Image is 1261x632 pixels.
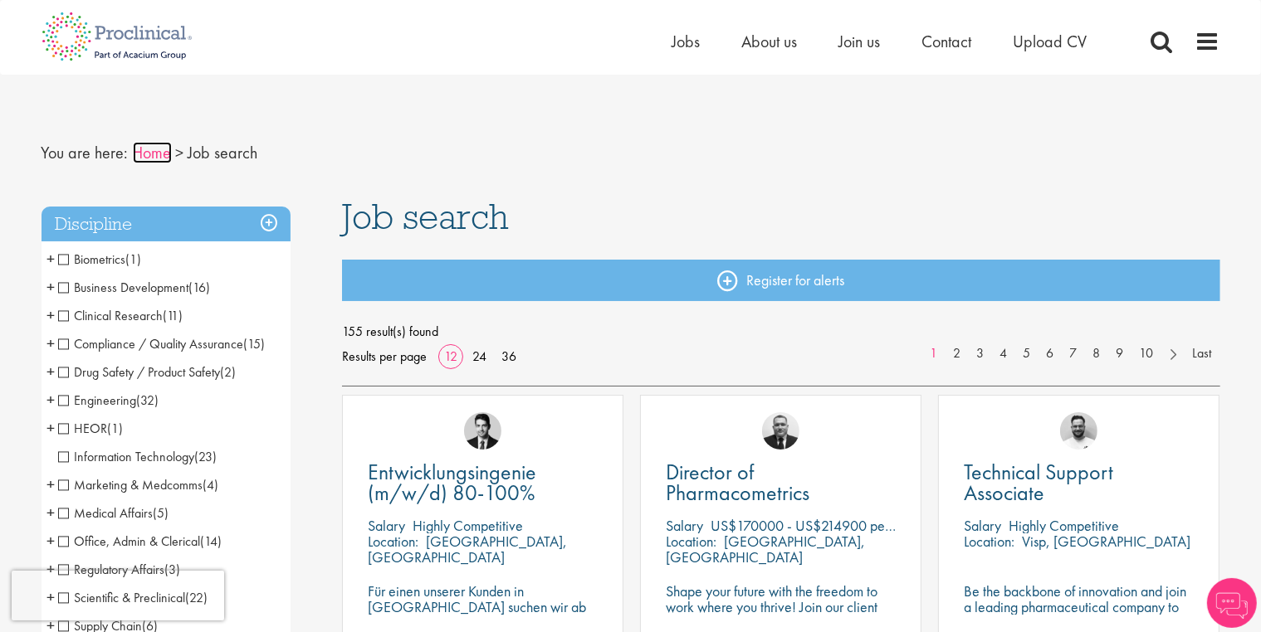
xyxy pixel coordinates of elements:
span: Drug Safety / Product Safety [58,363,237,381]
span: Salary [666,516,703,535]
span: > [176,142,184,163]
span: + [47,557,56,581]
span: + [47,472,56,497]
span: Clinical Research [58,307,183,324]
span: Location: [666,532,716,551]
span: Marketing & Medcomms [58,476,203,493]
p: Visp, [GEOGRAPHIC_DATA] [1022,532,1190,551]
a: Upload CV [1014,31,1087,52]
a: Entwicklungsingenie (m/w/d) 80-100% [368,462,598,503]
span: Office, Admin & Clerical [58,532,222,550]
span: Regulatory Affairs [58,561,165,578]
span: (16) [189,279,211,296]
img: Thomas Wenig [464,412,501,450]
span: (14) [201,532,222,550]
p: US$170000 - US$214900 per annum [711,516,930,535]
span: Job search [188,142,258,163]
span: Location: [964,532,1014,551]
img: Emile De Beer [1060,412,1097,450]
span: Compliance / Quality Assurance [58,335,244,352]
span: Director of Pharmacometrics [666,458,809,507]
span: (1) [126,250,142,268]
img: Jakub Hanas [762,412,799,450]
span: Location: [368,532,418,551]
span: (11) [164,307,183,324]
span: (3) [165,561,181,578]
a: 2 [946,344,970,363]
span: Join us [839,31,881,52]
p: [GEOGRAPHIC_DATA], [GEOGRAPHIC_DATA] [368,532,567,566]
a: 6 [1039,344,1063,363]
a: Last [1185,344,1220,363]
span: HEOR [58,420,124,437]
a: 24 [467,348,492,365]
span: Compliance / Quality Assurance [58,335,266,352]
a: About us [742,31,798,52]
a: 3 [969,344,993,363]
a: Jobs [672,31,701,52]
h3: Discipline [42,207,291,242]
span: Business Development [58,279,189,296]
span: Information Technology [58,448,195,465]
span: Engineering [58,391,137,409]
span: Biometrics [58,250,126,268]
span: (4) [203,476,219,493]
span: (15) [244,335,266,352]
p: Highly Competitive [413,516,523,535]
span: Regulatory Affairs [58,561,181,578]
span: Medical Affairs [58,504,154,522]
iframe: reCAPTCHA [12,571,224,620]
a: 1 [922,344,946,363]
span: + [47,331,56,356]
span: + [47,528,56,553]
span: Clinical Research [58,307,164,324]
img: Chatbot [1207,578,1257,628]
span: + [47,416,56,440]
span: Engineering [58,391,159,409]
span: Drug Safety / Product Safety [58,363,221,381]
a: Register for alerts [342,260,1220,301]
a: 36 [496,348,522,365]
a: 10 [1131,344,1162,363]
span: + [47,246,56,271]
span: + [47,359,56,384]
span: (5) [154,504,169,522]
a: 5 [1015,344,1039,363]
a: 4 [992,344,1016,363]
span: (1) [108,420,124,437]
a: 8 [1085,344,1109,363]
span: You are here: [42,142,129,163]
span: 155 result(s) found [342,319,1220,344]
span: + [47,303,56,328]
span: + [47,500,56,525]
a: breadcrumb link [133,142,172,163]
span: Results per page [342,344,427,369]
a: 9 [1108,344,1132,363]
span: Information Technology [58,448,217,465]
span: + [47,387,56,412]
p: Highly Competitive [1009,516,1119,535]
span: Technical Support Associate [964,458,1113,507]
span: Salary [964,516,1001,535]
span: Marketing & Medcomms [58,476,219,493]
p: [GEOGRAPHIC_DATA], [GEOGRAPHIC_DATA] [666,532,865,566]
span: Salary [368,516,405,535]
span: Job search [342,194,509,239]
a: Director of Pharmacometrics [666,462,896,503]
span: Entwicklungsingenie (m/w/d) 80-100% [368,458,536,507]
span: Business Development [58,279,211,296]
a: Contact [922,31,972,52]
a: 7 [1062,344,1086,363]
span: + [47,275,56,299]
span: Office, Admin & Clerical [58,532,201,550]
a: Technical Support Associate [964,462,1194,503]
a: 12 [438,348,463,365]
span: Medical Affairs [58,504,169,522]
